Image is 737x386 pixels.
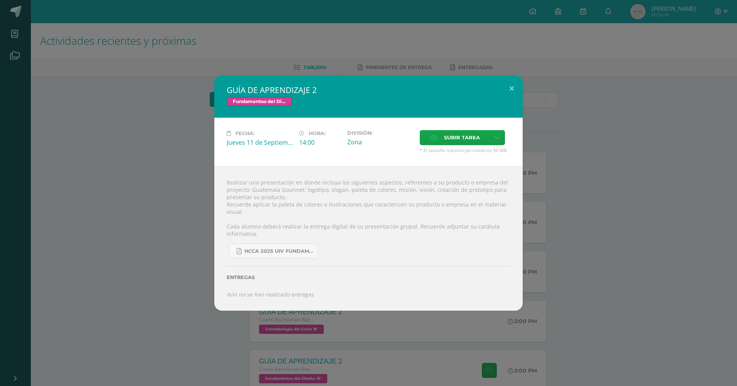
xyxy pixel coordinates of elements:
span: Hora: [309,130,325,136]
label: Entregas [227,274,510,280]
span: * El tamaño máximo permitido es 50 MB [420,147,510,154]
a: HCCA 2025 UIV FUNDAMENTOS DEL DISEÑO.docx (3).pdf [229,244,318,259]
span: HCCA 2025 UIV FUNDAMENTOS DEL DISEÑO.docx (3).pdf [244,248,314,254]
span: Fecha: [236,130,254,136]
div: Zona [347,138,414,146]
span: Fundamentos del Diseño [227,97,292,106]
label: División: [347,130,414,136]
button: Close (Esc) [501,75,523,102]
h2: GUÍA DE APRENDIZAJE 2 [227,85,510,95]
div: 14:00 [299,138,341,147]
span: Subir tarea [444,130,480,145]
div: Jueves 11 de Septiembre [227,138,293,147]
i: Aún no se han realizado entregas [227,291,314,298]
div: Realizar una presentación en donde incluya los siguientes aspectos, referentes a su producto o em... [214,166,523,310]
